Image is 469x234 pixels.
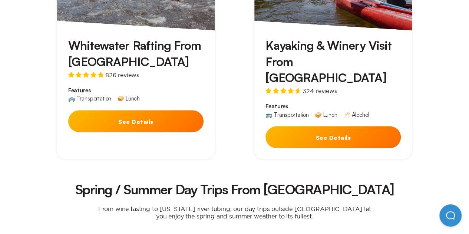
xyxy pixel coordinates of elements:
div: 🚌 Transportation [68,96,111,101]
h3: Kayaking & Winery Visit From [GEOGRAPHIC_DATA] [265,37,401,86]
div: 🥪 Lunch [315,112,337,117]
span: 826 reviews [105,72,139,78]
div: 🥪 Lunch [117,96,140,101]
p: From wine tasting to [US_STATE] river tubing, our day trips outside [GEOGRAPHIC_DATA] let you enj... [86,205,383,220]
button: See Details [265,126,401,148]
h2: Spring / Summer Day Trips From [GEOGRAPHIC_DATA] [49,183,420,196]
div: 🥂 Alcohol [343,112,369,117]
h3: Whitewater Rafting From [GEOGRAPHIC_DATA] [68,37,204,69]
div: 🚌 Transportation [265,112,308,117]
iframe: Help Scout Beacon - Open [439,204,462,227]
button: See Details [68,110,204,132]
span: Features [265,103,401,110]
span: Features [68,87,204,94]
span: 324 reviews [303,88,337,94]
